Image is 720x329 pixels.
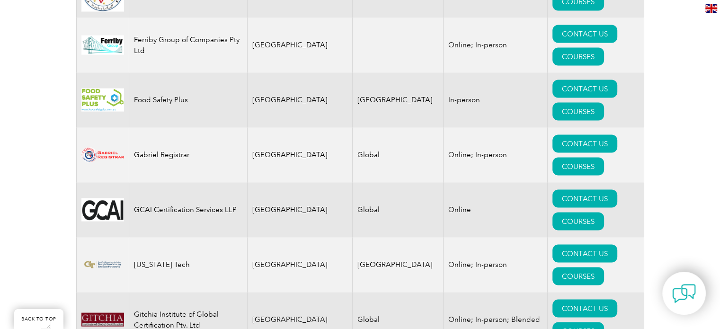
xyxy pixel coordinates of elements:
img: 17b06828-a505-ea11-a811-000d3a79722d-logo.png [81,143,124,167]
img: en [705,4,717,13]
td: [GEOGRAPHIC_DATA] [247,18,353,73]
img: c8bed0e6-59d5-ee11-904c-002248931104-logo.png [81,313,124,326]
td: [GEOGRAPHIC_DATA] [247,128,353,183]
td: Online; In-person [444,18,548,73]
img: e52924ac-d9bc-ea11-a814-000d3a79823d-logo.png [81,89,124,112]
img: e72924ac-d9bc-ea11-a814-000d3a79823d-logo.png [81,259,124,271]
a: CONTACT US [552,80,617,98]
td: [GEOGRAPHIC_DATA] [247,73,353,128]
a: COURSES [552,213,604,231]
img: 590b14fd-4650-f011-877b-00224891b167-logo.png [81,198,124,222]
td: Online [444,183,548,238]
a: CONTACT US [552,300,617,318]
a: CONTACT US [552,135,617,153]
td: Gabriel Registrar [129,128,247,183]
td: Ferriby Group of Companies Pty Ltd [129,18,247,73]
a: COURSES [552,103,604,121]
td: Food Safety Plus [129,73,247,128]
td: [GEOGRAPHIC_DATA] [353,73,444,128]
a: CONTACT US [552,190,617,208]
td: Global [353,183,444,238]
td: [GEOGRAPHIC_DATA] [247,238,353,293]
a: BACK TO TOP [14,309,63,329]
td: [GEOGRAPHIC_DATA] [247,183,353,238]
td: [US_STATE] Tech [129,238,247,293]
a: CONTACT US [552,245,617,263]
a: COURSES [552,267,604,285]
td: Online; In-person [444,238,548,293]
td: Online; In-person [444,128,548,183]
img: 52661cd0-8de2-ef11-be1f-002248955c5a-logo.jpg [81,36,124,55]
a: COURSES [552,158,604,176]
a: COURSES [552,48,604,66]
a: CONTACT US [552,25,617,43]
td: [GEOGRAPHIC_DATA] [353,238,444,293]
td: GCAI Certification Services LLP [129,183,247,238]
td: In-person [444,73,548,128]
img: contact-chat.png [672,282,696,305]
td: Global [353,128,444,183]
